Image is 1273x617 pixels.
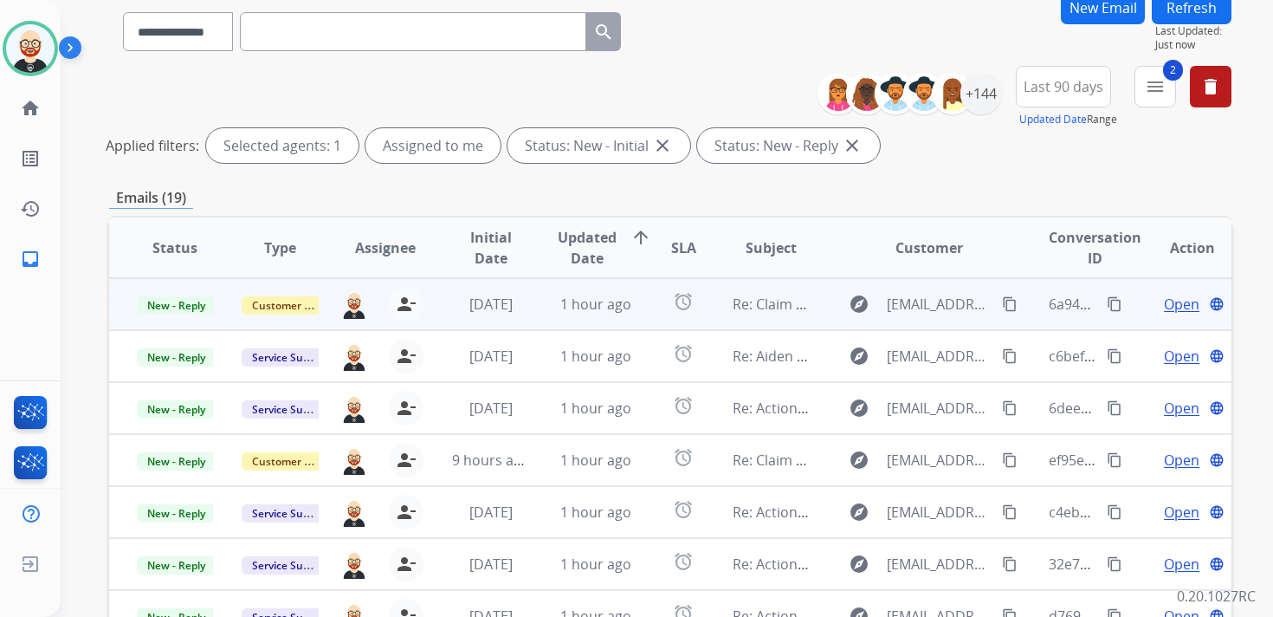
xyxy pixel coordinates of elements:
[673,395,694,416] mat-icon: alarm
[733,295,1042,314] span: Re: Claim Update - Next Steps - Action Required
[242,348,340,367] span: Service Support
[673,499,694,520] mat-icon: alarm
[452,227,528,269] span: Initial Date
[1209,556,1225,572] mat-icon: language
[560,399,631,418] span: 1 hour ago
[849,398,869,419] mat-icon: explore
[340,289,368,319] img: agent-avatar
[109,187,193,209] p: Emails (19)
[1200,76,1221,97] mat-icon: delete
[20,198,41,219] mat-icon: history
[849,294,869,315] mat-icon: explore
[507,128,690,163] div: Status: New - Initial
[1107,296,1122,312] mat-icon: content_copy
[1107,556,1122,572] mat-icon: content_copy
[6,24,55,73] img: avatar
[137,452,216,471] span: New - Reply
[206,128,359,163] div: Selected agents: 1
[1126,218,1231,278] th: Action
[1164,554,1199,575] span: Open
[652,135,673,156] mat-icon: close
[1163,60,1183,81] span: 2
[887,554,992,575] span: [EMAIL_ADDRESS][DOMAIN_NAME]
[396,346,417,367] mat-icon: person_remove
[1002,400,1018,416] mat-icon: content_copy
[1209,452,1225,468] mat-icon: language
[1155,24,1231,38] span: Last Updated:
[137,296,216,315] span: New - Reply
[1209,296,1225,312] mat-icon: language
[849,450,869,471] mat-icon: explore
[558,227,617,269] span: Updated Date
[20,148,41,169] mat-icon: list_alt
[560,295,631,314] span: 1 hour ago
[1002,452,1018,468] mat-icon: content_copy
[733,451,1042,470] span: Re: Claim Update - Next Steps - Action Required
[264,237,296,258] span: Type
[1107,400,1122,416] mat-icon: content_copy
[1145,76,1166,97] mat-icon: menu
[242,296,354,315] span: Customer Support
[671,237,696,258] span: SLA
[560,555,631,574] span: 1 hour ago
[340,445,368,475] img: agent-avatar
[1209,504,1225,520] mat-icon: language
[469,555,513,574] span: [DATE]
[1155,38,1231,52] span: Just now
[452,451,530,470] span: 9 hours ago
[340,549,368,579] img: agent-avatar
[887,294,992,315] span: [EMAIL_ADDRESS][DOMAIN_NAME]
[849,502,869,523] mat-icon: explore
[1177,586,1256,607] p: 0.20.1027RC
[137,400,216,419] span: New - Reply
[1209,348,1225,364] mat-icon: language
[365,128,501,163] div: Assigned to me
[895,237,963,258] span: Customer
[1164,450,1199,471] span: Open
[1134,66,1176,107] button: 2
[1209,400,1225,416] mat-icon: language
[849,346,869,367] mat-icon: explore
[1164,398,1199,419] span: Open
[242,556,340,575] span: Service Support
[469,347,513,366] span: [DATE]
[469,399,513,418] span: [DATE]
[1002,556,1018,572] mat-icon: content_copy
[673,551,694,572] mat-icon: alarm
[960,73,1002,114] div: +144
[469,295,513,314] span: [DATE]
[887,398,992,419] span: [EMAIL_ADDRESS][DOMAIN_NAME]
[1019,113,1087,127] button: Updated Date
[469,503,513,522] span: [DATE]
[887,450,992,471] span: [EMAIL_ADDRESS][DOMAIN_NAME]
[560,451,631,470] span: 1 hour ago
[1002,504,1018,520] mat-icon: content_copy
[1164,502,1199,523] span: Open
[593,22,614,42] mat-icon: search
[396,554,417,575] mat-icon: person_remove
[137,504,216,523] span: New - Reply
[340,393,368,423] img: agent-avatar
[560,503,631,522] span: 1 hour ago
[746,237,797,258] span: Subject
[1107,504,1122,520] mat-icon: content_copy
[20,98,41,119] mat-icon: home
[355,237,416,258] span: Assignee
[242,400,340,419] span: Service Support
[1164,346,1199,367] span: Open
[1016,66,1111,107] button: Last 90 days
[1024,83,1103,90] span: Last 90 days
[340,341,368,371] img: agent-avatar
[396,398,417,419] mat-icon: person_remove
[673,343,694,364] mat-icon: alarm
[152,237,197,258] span: Status
[887,502,992,523] span: [EMAIL_ADDRESS][DOMAIN_NAME]
[630,227,651,248] mat-icon: arrow_upward
[242,452,354,471] span: Customer Support
[396,450,417,471] mat-icon: person_remove
[1002,348,1018,364] mat-icon: content_copy
[20,249,41,270] mat-icon: inbox
[842,135,863,156] mat-icon: close
[106,135,199,156] p: Applied filters:
[396,294,417,315] mat-icon: person_remove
